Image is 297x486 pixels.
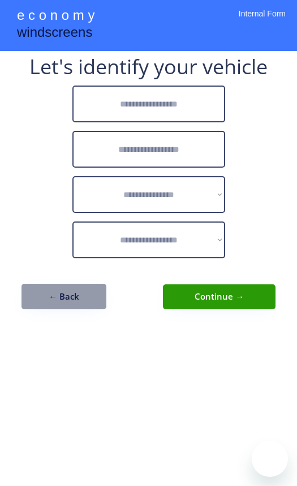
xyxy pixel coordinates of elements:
[29,57,268,77] div: Let's identify your vehicle
[163,284,276,309] button: Continue →
[252,441,288,477] iframe: Button to launch messaging window
[17,23,92,45] div: windscreens
[17,6,94,27] div: e c o n o m y
[239,8,286,34] div: Internal Form
[21,284,106,309] button: ← Back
